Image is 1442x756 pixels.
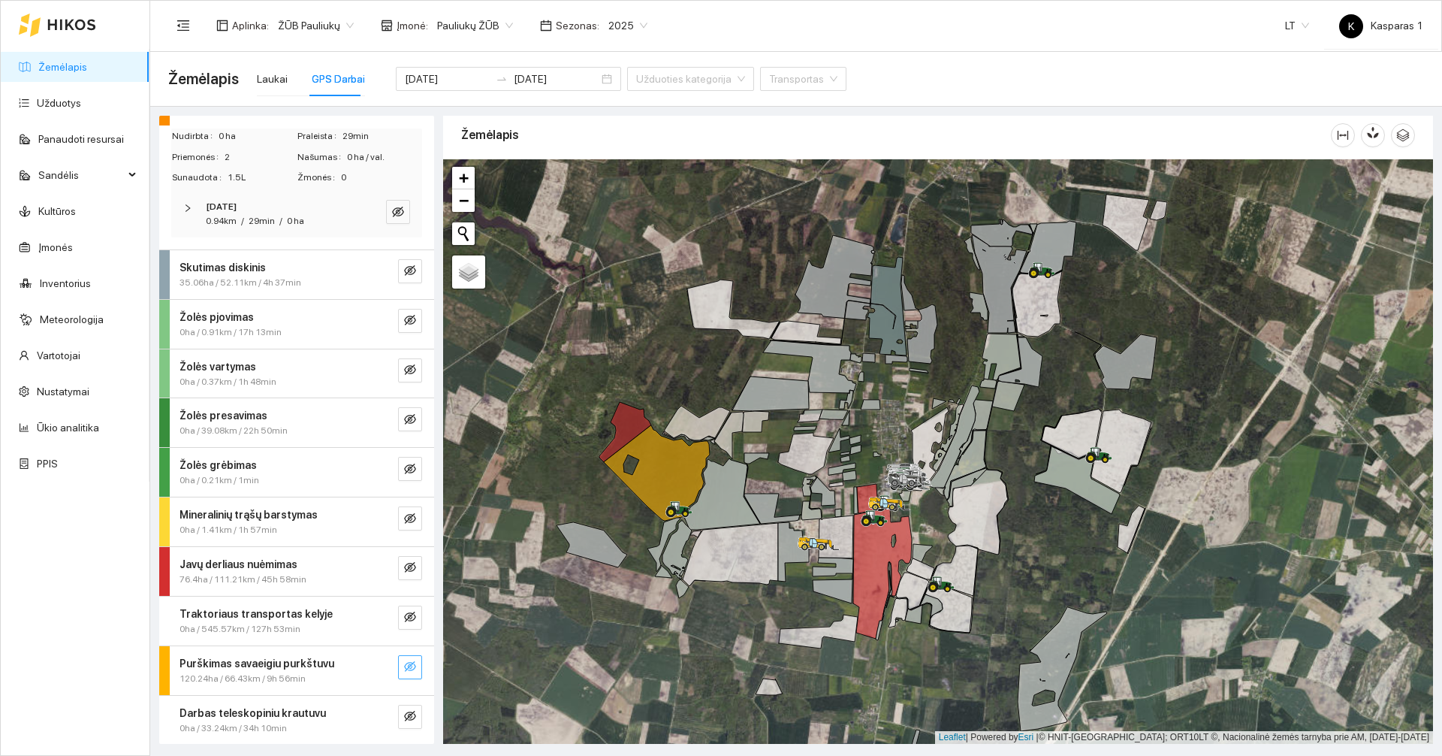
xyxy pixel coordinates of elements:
[179,410,267,422] strong: Žolės presavimas
[179,672,306,686] span: 120.24ha / 66.43km / 9h 56min
[404,561,416,576] span: eye-invisible
[341,171,421,185] span: 0
[540,20,552,32] span: calendar
[312,71,365,87] div: GPS Darbai
[496,73,508,85] span: to
[179,721,287,736] span: 0ha / 33.24km / 34h 10min
[287,216,304,226] span: 0 ha
[159,646,434,695] div: Purškimas savaeigiu purkštuvu120.24ha / 66.43km / 9h 56mineye-invisible
[398,358,422,383] button: eye-invisible
[216,20,228,32] span: layout
[179,608,333,620] strong: Traktoriaus transportas kelyje
[939,732,966,742] a: Leaflet
[1036,732,1039,742] span: |
[40,313,104,325] a: Meteorologija
[159,349,434,398] div: Žolės vartymas0ha / 0.37km / 1h 48mineye-invisible
[179,325,282,340] span: 0ha / 0.91km / 17h 13min
[172,150,225,165] span: Priemonės
[228,171,296,185] span: 1.5L
[459,191,469,210] span: −
[179,424,288,438] span: 0ha / 39.08km / 22h 50min
[297,150,347,165] span: Našumas
[297,129,342,144] span: Praleista
[179,573,306,587] span: 76.4ha / 111.21km / 45h 58min
[398,259,422,283] button: eye-invisible
[40,277,91,289] a: Inventorius
[179,622,300,637] span: 0ha / 545.57km / 127h 53min
[392,206,404,220] span: eye-invisible
[1339,20,1423,32] span: Kasparas 1
[404,513,416,527] span: eye-invisible
[398,309,422,333] button: eye-invisible
[219,129,296,144] span: 0 ha
[172,129,219,144] span: Nudirbta
[381,20,393,32] span: shop
[461,113,1331,156] div: Žemėlapis
[179,361,256,373] strong: Žolės vartymas
[37,97,81,109] a: Užduotys
[179,558,297,570] strong: Javų derliaus nuėmimas
[398,457,422,481] button: eye-invisible
[404,265,416,279] span: eye-invisible
[404,314,416,328] span: eye-invisible
[297,171,341,185] span: Žmonės
[397,17,428,34] span: Įmonė :
[257,71,288,87] div: Laukai
[398,556,422,580] button: eye-invisible
[404,364,416,378] span: eye-invisible
[159,597,434,646] div: Traktoriaus transportas kelyje0ha / 545.57km / 127h 53mineye-invisible
[404,463,416,477] span: eye-invisible
[404,661,416,675] span: eye-invisible
[452,189,475,212] a: Zoom out
[404,710,416,724] span: eye-invisible
[206,216,237,226] span: 0.94km
[171,191,422,237] div: [DATE]0.94km/29min/0 haeye-invisible
[179,262,266,274] strong: Skutimas diskinis
[398,655,422,679] button: eye-invisible
[159,250,434,299] div: Skutimas diskinis35.06ha / 52.11km / 4h 37mineye-invisible
[179,375,276,389] span: 0ha / 0.37km / 1h 48min
[179,311,254,323] strong: Žolės pjovimas
[556,17,599,34] span: Sezonas :
[179,707,326,719] strong: Darbas teleskopiniu krautuvu
[459,168,469,187] span: +
[404,413,416,428] span: eye-invisible
[37,386,89,398] a: Nustatymai
[179,658,334,670] strong: Purškimas savaeigiu purkštuvu
[38,205,76,217] a: Kultūros
[278,14,354,37] span: ŽŪB Pauliukų
[37,458,58,470] a: PPIS
[398,606,422,630] button: eye-invisible
[347,150,421,165] span: 0 ha / val.
[183,204,192,213] span: right
[1332,129,1354,141] span: column-width
[38,61,87,73] a: Žemėlapis
[159,398,434,447] div: Žolės presavimas0ha / 39.08km / 22h 50mineye-invisible
[342,129,421,144] span: 29min
[1018,732,1034,742] a: Esri
[514,71,599,87] input: Pabaigos data
[496,73,508,85] span: swap-right
[159,696,434,745] div: Darbas teleskopiniu krautuvu0ha / 33.24km / 34h 10mineye-invisible
[179,509,318,521] strong: Mineralinių trąšų barstymas
[168,11,198,41] button: menu-fold
[176,19,190,32] span: menu-fold
[608,14,647,37] span: 2025
[159,448,434,497] div: Žolės grėbimas0ha / 0.21km / 1mineye-invisible
[452,167,475,189] a: Zoom in
[249,216,275,226] span: 29min
[37,422,99,434] a: Ūkio analitika
[159,497,434,546] div: Mineralinių trąšų barstymas0ha / 1.41km / 1h 57mineye-invisible
[38,241,73,253] a: Įmonės
[398,407,422,431] button: eye-invisible
[38,160,124,190] span: Sandėlis
[241,216,244,226] span: /
[159,300,434,349] div: Žolės pjovimas0ha / 0.91km / 17h 13mineye-invisible
[398,507,422,531] button: eye-invisible
[179,473,259,488] span: 0ha / 0.21km / 1min
[172,171,228,185] span: Sunaudota
[159,547,434,596] div: Javų derliaus nuėmimas76.4ha / 111.21km / 45h 58mineye-invisible
[232,17,269,34] span: Aplinka :
[168,67,239,91] span: Žemėlapis
[1285,14,1309,37] span: LT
